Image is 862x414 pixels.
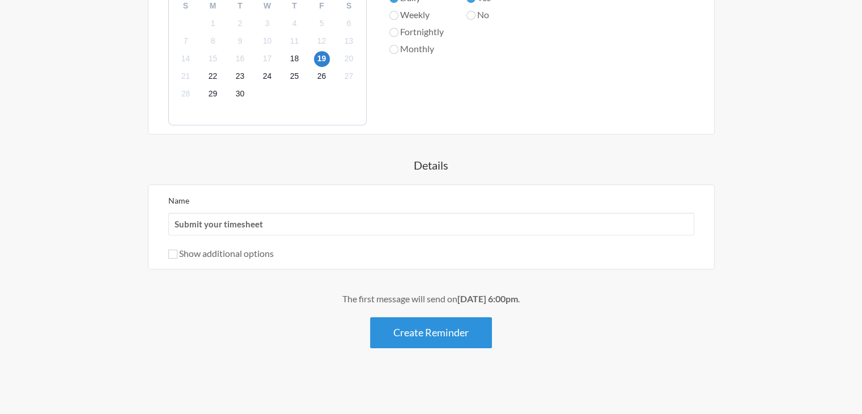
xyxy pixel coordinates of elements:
input: No [466,11,475,20]
h4: Details [103,157,760,173]
div: The first message will send on . [103,292,760,306]
strong: [DATE] 6:00pm [457,293,518,304]
span: Thursday, October 16, 2025 [232,51,248,67]
input: Monthly [389,45,398,54]
span: Tuesday, October 21, 2025 [178,69,194,85]
span: Monday, October 20, 2025 [341,51,357,67]
span: Thursday, October 9, 2025 [232,33,248,49]
label: No [466,8,527,22]
span: Friday, October 3, 2025 [260,15,275,31]
span: Thursday, October 2, 2025 [232,15,248,31]
label: Monthly [389,42,444,56]
span: Tuesday, October 7, 2025 [178,33,194,49]
span: Saturday, October 25, 2025 [287,69,303,85]
span: Monday, October 13, 2025 [341,33,357,49]
span: Friday, October 10, 2025 [260,33,275,49]
span: Friday, October 17, 2025 [260,51,275,67]
input: We suggest a 2 to 4 word name [168,213,694,235]
span: Thursday, October 23, 2025 [232,69,248,85]
span: Wednesday, October 1, 2025 [205,15,221,31]
span: Saturday, October 4, 2025 [287,15,303,31]
span: Sunday, October 5, 2025 [314,15,330,31]
span: Thursday, October 30, 2025 [232,86,248,102]
input: Fortnightly [389,28,398,37]
span: Sunday, October 19, 2025 [314,51,330,67]
span: Monday, October 6, 2025 [341,15,357,31]
span: Wednesday, October 29, 2025 [205,86,221,102]
button: Create Reminder [370,317,492,348]
label: Weekly [389,8,444,22]
span: Saturday, October 11, 2025 [287,33,303,49]
span: Wednesday, October 22, 2025 [205,69,221,85]
span: Monday, October 27, 2025 [341,69,357,85]
label: Name [168,196,189,205]
span: Tuesday, October 28, 2025 [178,86,194,102]
label: Show additional options [168,248,274,259]
span: Wednesday, October 15, 2025 [205,51,221,67]
span: Wednesday, October 8, 2025 [205,33,221,49]
label: Fortnightly [389,25,444,39]
input: Show additional options [168,250,177,259]
span: Saturday, October 18, 2025 [287,51,303,67]
span: Tuesday, October 14, 2025 [178,51,194,67]
input: Weekly [389,11,398,20]
span: Sunday, October 26, 2025 [314,69,330,85]
span: Friday, October 24, 2025 [260,69,275,85]
span: Sunday, October 12, 2025 [314,33,330,49]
